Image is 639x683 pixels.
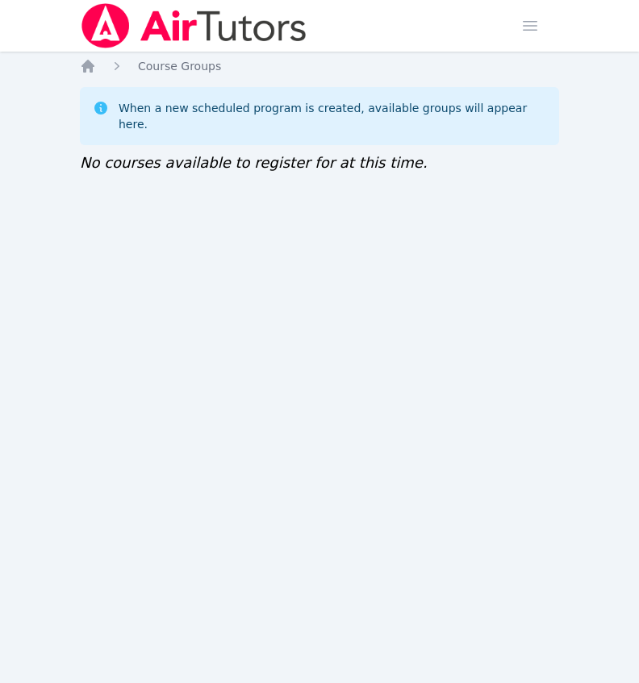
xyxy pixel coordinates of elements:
[80,154,428,171] span: No courses available to register for at this time.
[138,60,221,73] span: Course Groups
[138,58,221,74] a: Course Groups
[80,3,308,48] img: Air Tutors
[80,58,559,74] nav: Breadcrumb
[119,100,546,132] div: When a new scheduled program is created, available groups will appear here.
